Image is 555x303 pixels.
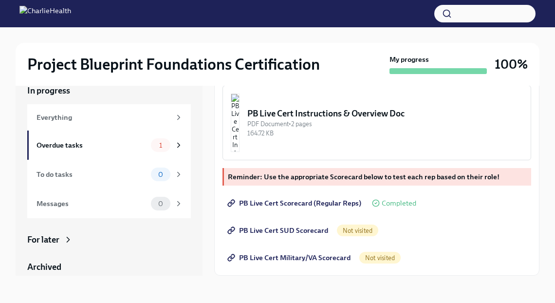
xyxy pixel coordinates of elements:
span: Completed [382,200,416,207]
h3: 100% [495,56,528,73]
div: PB Live Cert Instructions & Overview Doc [247,108,523,119]
h2: Project Blueprint Foundations Certification [27,55,320,74]
span: PB Live Cert Military/VA Scorecard [229,253,351,263]
span: 0 [152,171,169,178]
img: PB Live Cert Instructions & Overview Doc [231,94,240,152]
button: PB Live Cert Instructions & Overview DocPDF Document•2 pages164.72 KB [222,85,531,160]
a: Archived [27,261,191,273]
span: Not visited [337,227,378,234]
a: PB Live Cert Military/VA Scorecard [222,248,357,267]
div: To do tasks [37,169,147,180]
a: In progress [27,85,191,96]
span: PB Live Cert SUD Scorecard [229,226,328,235]
div: PDF Document • 2 pages [247,119,523,129]
a: Messages0 [27,189,191,218]
a: Everything [27,104,191,131]
img: CharlieHealth [19,6,71,21]
a: For later [27,234,191,246]
a: PB Live Cert Scorecard (Regular Reps) [222,193,368,213]
strong: My progress [389,55,429,64]
span: 0 [152,200,169,208]
div: 164.72 KB [247,129,523,138]
a: Overdue tasks1 [27,131,191,160]
div: For later [27,234,59,246]
span: 1 [153,142,168,149]
div: Everything [37,112,170,123]
span: PB Live Cert Scorecard (Regular Reps) [229,198,361,208]
div: Overdue tasks [37,140,147,151]
strong: Reminder: Use the appropriate Scorecard below to test each rep based on their role! [228,172,499,181]
a: To do tasks0 [27,160,191,189]
div: Messages [37,198,147,209]
a: PB Live Cert SUD Scorecard [222,221,335,240]
span: Not visited [359,254,401,262]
